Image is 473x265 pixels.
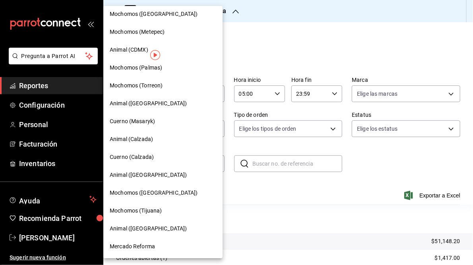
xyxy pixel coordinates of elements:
img: Tooltip marker [150,50,160,60]
span: Animal (CDMX) [110,46,148,54]
span: Mochomos ([GEOGRAPHIC_DATA]) [110,10,198,18]
span: Mercado Reforma [110,242,155,251]
div: Cuerno (Calzada) [103,148,223,166]
div: Mochomos ([GEOGRAPHIC_DATA]) [103,184,223,202]
div: Mochomos (Tijuana) [103,202,223,220]
span: Cuerno (Masaryk) [110,117,155,126]
div: Mochomos ([GEOGRAPHIC_DATA]) [103,5,223,23]
span: Mochomos ([GEOGRAPHIC_DATA]) [110,189,198,197]
span: Mochomos (Torreon) [110,81,163,90]
span: Animal ([GEOGRAPHIC_DATA]) [110,171,187,179]
span: Cuerno (Calzada) [110,153,154,161]
div: Animal (CDMX) [103,41,223,59]
div: Animal ([GEOGRAPHIC_DATA]) [103,95,223,112]
span: Animal ([GEOGRAPHIC_DATA]) [110,99,187,108]
span: Mochomos (Tijuana) [110,207,162,215]
div: Animal (Calzada) [103,130,223,148]
span: Animal (Calzada) [110,135,153,143]
div: Mochomos (Metepec) [103,23,223,41]
div: Cuerno (Masaryk) [103,112,223,130]
div: Mercado Reforma [103,238,223,255]
div: Animal ([GEOGRAPHIC_DATA]) [103,166,223,184]
div: Animal ([GEOGRAPHIC_DATA]) [103,220,223,238]
div: Mochomos (Palmas) [103,59,223,77]
span: Mochomos (Metepec) [110,28,165,36]
div: Mochomos (Torreon) [103,77,223,95]
span: Mochomos (Palmas) [110,64,162,72]
span: Animal ([GEOGRAPHIC_DATA]) [110,224,187,233]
